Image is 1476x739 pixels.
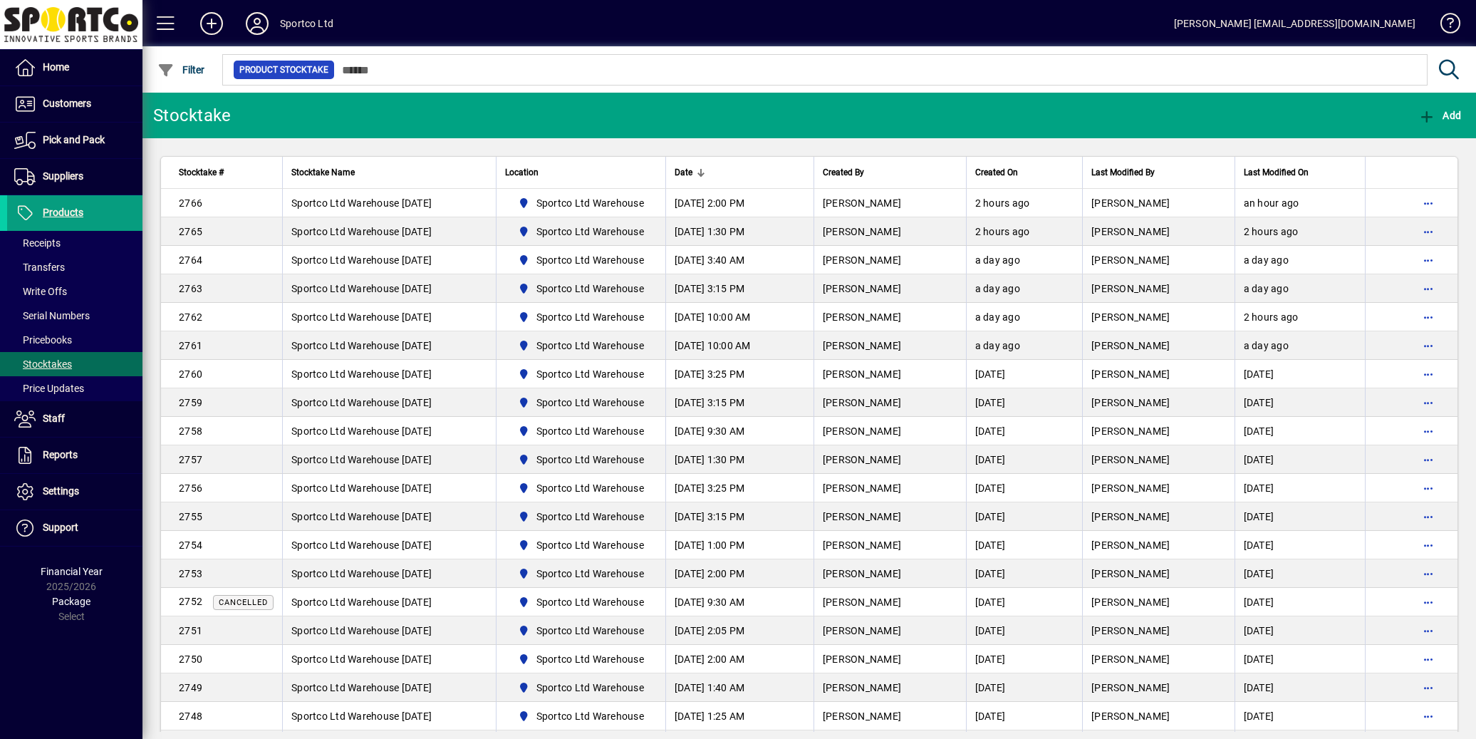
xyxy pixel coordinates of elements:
span: [PERSON_NAME] [823,653,901,665]
td: [DATE] 3:40 AM [665,246,814,274]
td: [PERSON_NAME] [1082,360,1235,388]
td: [DATE] 9:30 AM [665,417,814,445]
span: Package [52,596,90,607]
button: More options [1417,705,1440,728]
span: 2758 [179,425,202,437]
span: 2763 [179,283,202,294]
span: Sportco Ltd Warehouse [536,624,644,638]
span: Sportco Ltd Warehouse [DATE] [291,625,432,636]
td: 2 hours ago [1235,303,1365,331]
button: More options [1417,676,1440,699]
span: Sportco Ltd Warehouse [512,309,650,326]
span: Products [43,207,83,218]
span: Sportco Ltd Warehouse [512,337,650,354]
button: More options [1417,249,1440,272]
span: Sportco Ltd Warehouse [512,508,650,525]
span: Sportco Ltd Warehouse [536,339,644,353]
span: Sportco Ltd Warehouse [DATE] [291,454,432,465]
span: Sportco Ltd Warehouse [512,708,650,725]
button: More options [1417,591,1440,614]
span: Sportco Ltd Warehouse [DATE] [291,710,432,722]
span: 2750 [179,653,202,665]
td: [DATE] [1235,673,1365,702]
a: Home [7,50,142,86]
span: Cancelled [219,598,268,607]
span: Reports [43,449,78,460]
a: Receipts [7,231,142,255]
td: [DATE] [966,445,1083,474]
button: More options [1417,477,1440,500]
td: [DATE] [1235,588,1365,616]
span: Sportco Ltd Warehouse [536,681,644,695]
span: Sportco Ltd Warehouse [DATE] [291,539,432,551]
span: [PERSON_NAME] [823,368,901,380]
span: Stocktakes [14,358,72,370]
span: 2765 [179,226,202,237]
span: 2759 [179,397,202,408]
span: [PERSON_NAME] [823,454,901,465]
td: [PERSON_NAME] [1082,474,1235,502]
td: [DATE] 3:15 PM [665,502,814,531]
td: [DATE] 1:25 AM [665,702,814,730]
td: [PERSON_NAME] [1082,303,1235,331]
span: [PERSON_NAME] [823,397,901,408]
span: Price Updates [14,383,84,394]
a: Settings [7,474,142,510]
td: a day ago [966,274,1083,303]
td: [DATE] [1235,645,1365,673]
span: Sportco Ltd Warehouse [512,280,650,297]
span: Sportco Ltd Warehouse [DATE] [291,482,432,494]
span: Sportco Ltd Warehouse [DATE] [291,254,432,266]
button: More options [1417,306,1440,329]
span: 2756 [179,482,202,494]
span: 2766 [179,197,202,209]
span: [PERSON_NAME] [823,568,901,579]
button: More options [1417,448,1440,471]
div: Date [675,165,805,180]
td: [PERSON_NAME] [1082,217,1235,246]
span: [PERSON_NAME] [823,425,901,437]
td: [PERSON_NAME] [1082,645,1235,673]
td: [DATE] 3:15 PM [665,388,814,417]
div: Stocktake Name [291,165,487,180]
button: More options [1417,363,1440,386]
td: [DATE] 3:25 PM [665,474,814,502]
span: Support [43,522,78,533]
td: [PERSON_NAME] [1082,189,1235,217]
div: Sportco Ltd [280,12,333,35]
td: a day ago [1235,274,1365,303]
td: [PERSON_NAME] [1082,274,1235,303]
td: [DATE] 9:30 AM [665,588,814,616]
button: More options [1417,562,1440,585]
span: [PERSON_NAME] [823,682,901,693]
td: [PERSON_NAME] [1082,445,1235,474]
span: Sportco Ltd Warehouse [536,538,644,552]
span: Sportco Ltd Warehouse [512,423,650,440]
span: Sportco Ltd Warehouse [536,510,644,524]
td: [DATE] [1235,388,1365,417]
span: Staff [43,413,65,424]
td: [PERSON_NAME] [1082,502,1235,531]
td: [PERSON_NAME] [1082,417,1235,445]
span: 2752 [179,596,202,607]
td: [DATE] [1235,559,1365,588]
button: More options [1417,277,1440,300]
span: 2757 [179,454,202,465]
span: Sportco Ltd Warehouse [512,394,650,411]
span: Filter [157,64,205,76]
td: [DATE] 1:30 PM [665,217,814,246]
span: Pick and Pack [43,134,105,145]
span: [PERSON_NAME] [823,254,901,266]
span: Customers [43,98,91,109]
td: [DATE] 3:15 PM [665,274,814,303]
span: Sportco Ltd Warehouse [536,481,644,495]
span: Sportco Ltd Warehouse [512,366,650,383]
td: [DATE] 2:05 PM [665,616,814,645]
span: Sportco Ltd Warehouse [DATE] [291,340,432,351]
a: Serial Numbers [7,304,142,328]
span: Date [675,165,692,180]
td: [DATE] [966,388,1083,417]
span: Sportco Ltd Warehouse [536,396,644,410]
span: Sportco Ltd Warehouse [512,565,650,582]
td: [DATE] 3:25 PM [665,360,814,388]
